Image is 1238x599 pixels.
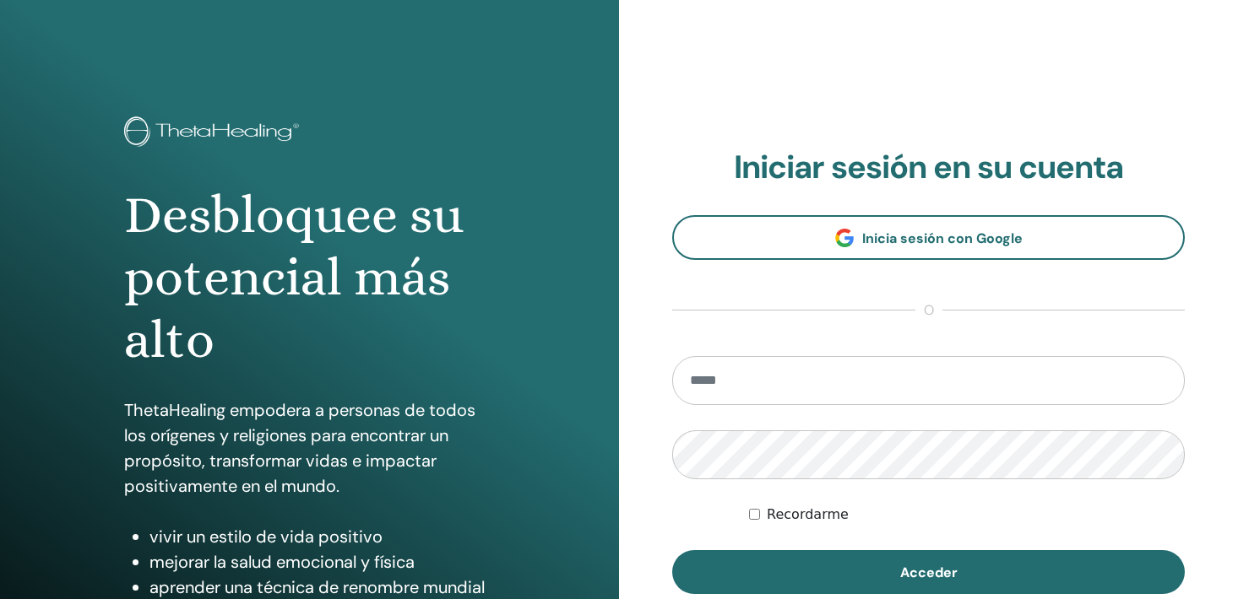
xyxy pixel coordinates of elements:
p: ThetaHealing empodera a personas de todos los orígenes y religiones para encontrar un propósito, ... [124,397,495,499]
div: Mantenerme autenticado indefinidamente o hasta cerrar la sesión manualmente [749,505,1185,525]
button: Acceder [672,550,1185,594]
h2: Iniciar sesión en su cuenta [672,148,1185,187]
span: Acceder [900,564,958,581]
li: mejorar la salud emocional y física [149,549,495,575]
label: Recordarme [767,505,849,525]
h1: Desbloquee su potencial más alto [124,184,495,372]
span: o [915,300,942,321]
li: vivir un estilo de vida positivo [149,524,495,549]
a: Inicia sesión con Google [672,215,1185,260]
span: Inicia sesión con Google [862,229,1023,247]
